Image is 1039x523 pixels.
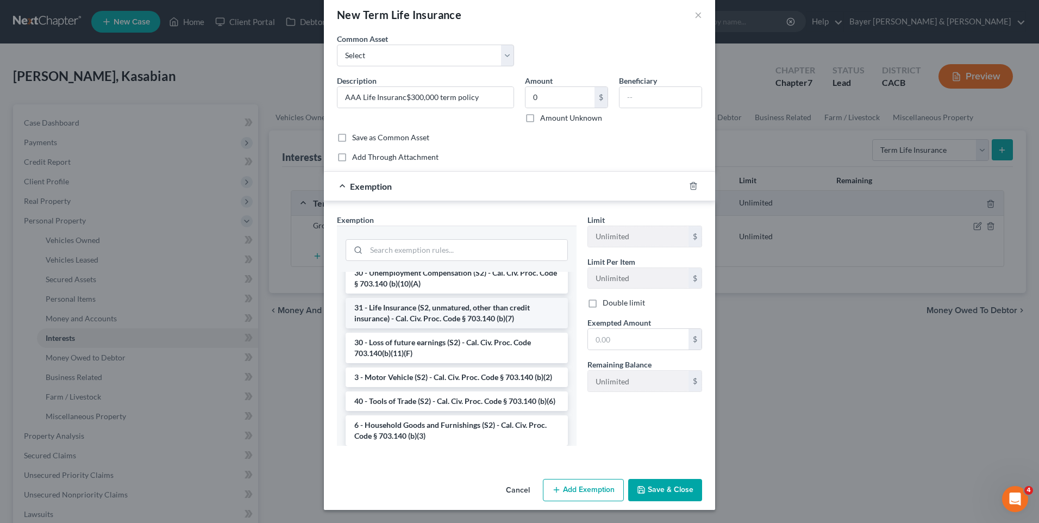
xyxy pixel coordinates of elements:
li: 40 - Tools of Trade (S2) - Cal. Civ. Proc. Code § 703.140 (b)(6) [346,391,568,411]
div: $ [689,268,702,289]
div: $ [594,87,608,108]
label: Add Through Attachment [352,152,439,163]
label: Amount [525,75,553,86]
li: 30 - Loss of future earnings (S2) - Cal. Civ. Proc. Code 703.140(b)(11)(F) [346,333,568,363]
input: Describe... [337,87,514,108]
label: Amount Unknown [540,113,602,123]
button: Cancel [497,480,539,502]
div: $ [689,329,702,350]
input: -- [588,371,689,391]
label: Double limit [603,297,645,308]
div: New Term Life Insurance [337,7,461,22]
label: Save as Common Asset [352,132,429,143]
span: Exemption [350,181,392,191]
button: Add Exemption [543,479,624,502]
span: 4 [1024,486,1033,495]
label: Remaining Balance [587,359,652,370]
li: 31 - Life Insurance (S2, unmatured, other than credit insurance) - Cal. Civ. Proc. Code § 703.140... [346,298,568,328]
input: 0.00 [525,87,594,108]
li: 3 - Motor Vehicle (S2) - Cal. Civ. Proc. Code § 703.140 (b)(2) [346,368,568,387]
li: 30 - Unemployment Compensation (S2) - Cal. Civ. Proc. Code § 703.140 (b)(10)(A) [346,263,568,294]
label: Beneficiary [619,75,657,86]
span: Description [337,76,377,85]
span: Exemption [337,215,374,225]
div: $ [689,226,702,247]
li: 6 - Household Goods and Furnishings (S2) - Cal. Civ. Proc. Code § 703.140 (b)(3) [346,415,568,446]
iframe: Intercom live chat [1002,486,1028,512]
input: -- [619,87,702,108]
input: 0.00 [588,329,689,350]
input: -- [588,268,689,289]
span: Limit [587,215,605,225]
button: × [694,8,702,21]
label: Common Asset [337,33,388,45]
label: Limit Per Item [587,256,635,267]
span: Exempted Amount [587,318,651,327]
button: Save & Close [628,479,702,502]
input: Search exemption rules... [366,240,567,260]
input: -- [588,226,689,247]
div: $ [689,371,702,391]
